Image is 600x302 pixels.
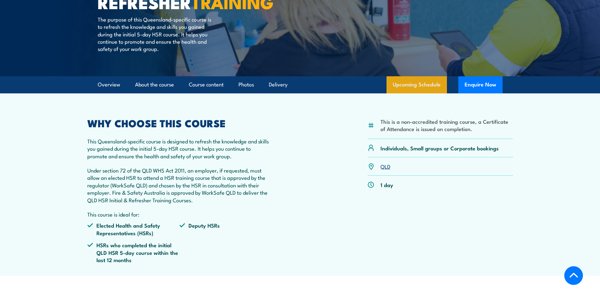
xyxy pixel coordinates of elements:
[189,76,224,93] a: Course content
[380,162,390,170] a: QLD
[87,137,272,160] p: This Queensland-specific course is designed to refresh the knowledge and skills you gained during...
[179,222,272,236] li: Deputy HSRs
[238,76,254,93] a: Photos
[269,76,288,93] a: Delivery
[87,167,272,204] p: Under section 72 of the QLD WHS Act 2011, an employer, if requested, must allow an elected HSR to...
[87,118,272,127] h2: WHY CHOOSE THIS COURSE
[87,222,180,236] li: Elected Health and Safety Representatives (HSRs)
[87,241,180,263] li: HSRs who completed the initial QLD HSR 5-day course within the last 12 months
[380,144,499,152] p: Individuals, Small groups or Corporate bookings
[98,76,120,93] a: Overview
[458,76,503,93] button: Enquire Now
[380,181,393,188] p: 1 day
[387,76,447,93] a: Upcoming Schedule
[380,118,513,133] li: This is a non-accredited training course, a Certificate of Attendance is issued on completion.
[135,76,174,93] a: About the course
[98,16,213,53] p: The purpose of this Queensland-specific course is to refresh the knowledge and skills you gained ...
[87,211,272,218] p: This course is ideal for:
